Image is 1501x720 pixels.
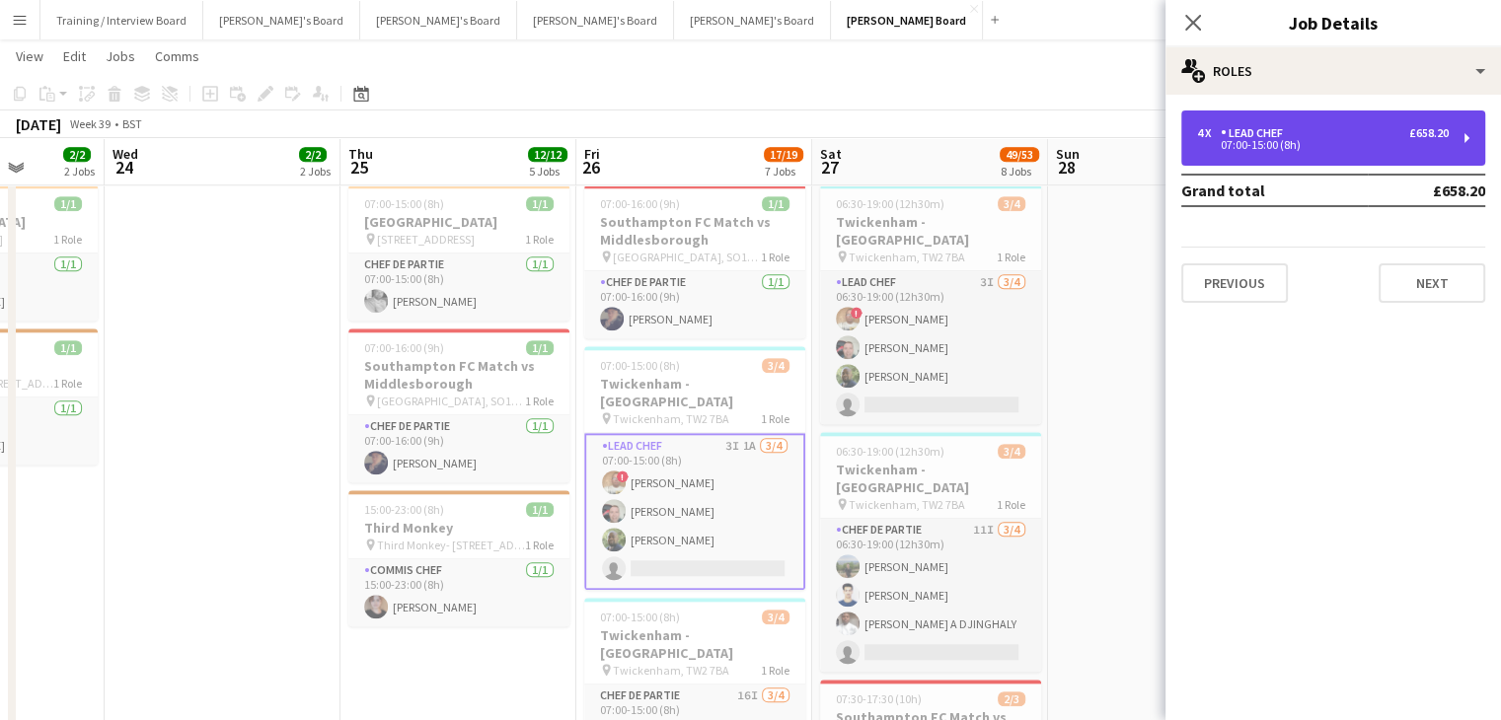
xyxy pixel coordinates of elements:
button: [PERSON_NAME]'s Board [674,1,831,39]
span: 28 [1053,156,1080,179]
a: View [8,43,51,69]
td: Grand total [1181,175,1368,206]
h3: Twickenham - [GEOGRAPHIC_DATA] [820,213,1041,249]
a: Edit [55,43,94,69]
app-job-card: 07:00-16:00 (9h)1/1Southampton FC Match vs Middlesborough [GEOGRAPHIC_DATA], SO14 5FP1 RoleChef d... [584,184,805,338]
h3: Twickenham - [GEOGRAPHIC_DATA] [820,461,1041,496]
span: Comms [155,47,199,65]
span: 3/4 [762,358,789,373]
button: Previous [1181,263,1288,303]
div: 8 Jobs [1001,164,1038,179]
span: [GEOGRAPHIC_DATA], SO14 5FP [613,250,761,264]
span: 27 [817,156,842,179]
span: View [16,47,43,65]
span: 15:00-23:00 (8h) [364,502,444,517]
span: 1 Role [997,250,1025,264]
h3: Third Monkey [348,519,569,537]
span: 1 Role [525,538,554,552]
span: Thu [348,145,373,163]
span: ! [851,307,863,319]
span: 1/1 [54,340,82,355]
div: 15:00-23:00 (8h)1/1Third Monkey Third Monkey- [STREET_ADDRESS]1 RoleCommis Chef1/115:00-23:00 (8h... [348,490,569,626]
span: 24 [110,156,138,179]
span: Twickenham, TW2 7BA [613,411,729,426]
span: Sat [820,145,842,163]
span: 25 [345,156,373,179]
button: Training / Interview Board [40,1,203,39]
a: Comms [147,43,207,69]
div: 06:30-19:00 (12h30m)3/4Twickenham - [GEOGRAPHIC_DATA] Twickenham, TW2 7BA1 RoleLead Chef3I3/406:3... [820,184,1041,424]
span: 1 Role [53,376,82,391]
span: Week 39 [65,116,114,131]
span: Third Monkey- [STREET_ADDRESS] [377,538,525,552]
div: 2 Jobs [300,164,331,179]
app-card-role: Lead Chef3I3/406:30-19:00 (12h30m)![PERSON_NAME][PERSON_NAME][PERSON_NAME] [820,271,1041,424]
h3: [GEOGRAPHIC_DATA] [348,213,569,231]
div: 7 Jobs [765,164,802,179]
span: 12/12 [528,147,567,162]
div: £658.20 [1409,126,1449,140]
span: Sun [1056,145,1080,163]
span: 26 [581,156,600,179]
app-job-card: 07:00-15:00 (8h)3/4Twickenham - [GEOGRAPHIC_DATA] Twickenham, TW2 7BA1 RoleLead Chef3I1A3/407:00-... [584,346,805,590]
div: Roles [1165,47,1501,95]
a: Jobs [98,43,143,69]
span: 07:00-15:00 (8h) [364,196,444,211]
span: Edit [63,47,86,65]
app-card-role: Lead Chef3I1A3/407:00-15:00 (8h)![PERSON_NAME][PERSON_NAME][PERSON_NAME] [584,433,805,590]
app-card-role: Chef de Partie1/107:00-16:00 (9h)[PERSON_NAME] [348,415,569,482]
app-card-role: Commis Chef1/115:00-23:00 (8h)[PERSON_NAME] [348,559,569,626]
h3: Southampton FC Match vs Middlesborough [584,213,805,249]
span: Wed [113,145,138,163]
span: 2/2 [299,147,327,162]
span: 1/1 [526,196,554,211]
div: [DATE] [16,114,61,134]
span: [GEOGRAPHIC_DATA], SO14 5FP [377,394,525,408]
app-card-role: Chef de Partie11I3/406:30-19:00 (12h30m)[PERSON_NAME][PERSON_NAME][PERSON_NAME] A DJINGHALY [820,519,1041,672]
span: Fri [584,145,600,163]
span: 1 Role [53,232,82,247]
span: 17/19 [764,147,803,162]
span: 49/53 [1000,147,1039,162]
span: 3/4 [998,444,1025,459]
span: 07:00-15:00 (8h) [600,610,680,624]
span: 1 Role [525,394,554,408]
app-card-role: Chef de Partie1/107:00-15:00 (8h)[PERSON_NAME] [348,253,569,321]
td: £658.20 [1368,175,1485,206]
span: 2/3 [998,691,1025,706]
span: 1 Role [997,497,1025,512]
span: 3/4 [998,196,1025,211]
span: 1 Role [761,250,789,264]
span: 1/1 [54,196,82,211]
div: Lead Chef [1221,126,1291,140]
span: 1 Role [761,411,789,426]
app-card-role: Chef de Partie1/107:00-16:00 (9h)[PERSON_NAME] [584,271,805,338]
span: [STREET_ADDRESS] [377,232,475,247]
span: 1/1 [762,196,789,211]
span: 07:30-17:30 (10h) [836,691,922,706]
h3: Twickenham - [GEOGRAPHIC_DATA] [584,375,805,410]
app-job-card: 06:30-19:00 (12h30m)3/4Twickenham - [GEOGRAPHIC_DATA] Twickenham, TW2 7BA1 RoleChef de Partie11I3... [820,432,1041,672]
div: 2 Jobs [64,164,95,179]
h3: Twickenham - [GEOGRAPHIC_DATA] [584,626,805,662]
span: ! [617,470,629,482]
div: 5 Jobs [529,164,566,179]
h3: Job Details [1165,10,1501,36]
span: Twickenham, TW2 7BA [849,250,965,264]
button: [PERSON_NAME]'s Board [517,1,674,39]
span: 06:30-19:00 (12h30m) [836,444,944,459]
app-job-card: 07:00-15:00 (8h)1/1[GEOGRAPHIC_DATA] [STREET_ADDRESS]1 RoleChef de Partie1/107:00-15:00 (8h)[PERS... [348,184,569,321]
span: 1/1 [526,502,554,517]
span: 1 Role [525,232,554,247]
span: 07:00-16:00 (9h) [364,340,444,355]
span: 07:00-15:00 (8h) [600,358,680,373]
span: Twickenham, TW2 7BA [613,663,729,678]
app-job-card: 07:00-16:00 (9h)1/1Southampton FC Match vs Middlesborough [GEOGRAPHIC_DATA], SO14 5FP1 RoleChef d... [348,328,569,482]
div: 07:00-15:00 (8h) [1197,140,1449,150]
span: 1/1 [526,340,554,355]
span: 3/4 [762,610,789,624]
